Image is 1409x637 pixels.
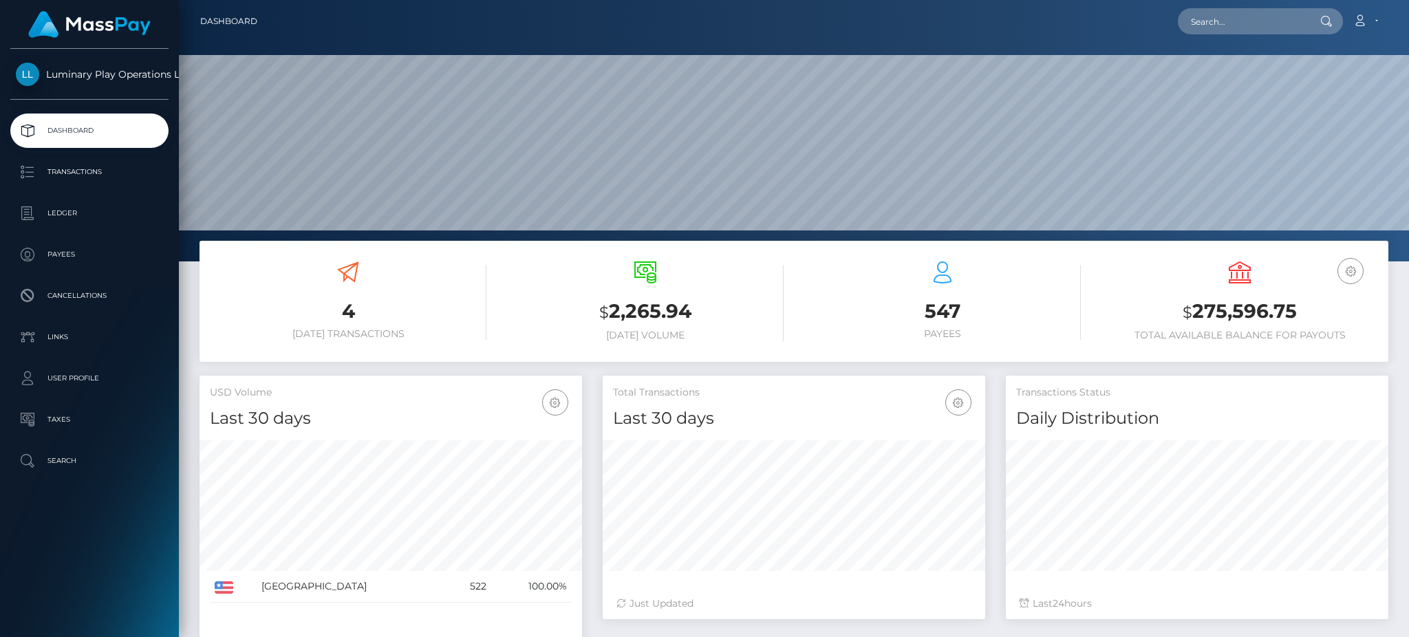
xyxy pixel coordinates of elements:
[1016,407,1378,431] h4: Daily Distribution
[1020,596,1375,611] div: Last hours
[804,328,1081,340] h6: Payees
[10,196,169,230] a: Ledger
[1178,8,1307,34] input: Search...
[507,298,784,326] h3: 2,265.94
[16,285,163,306] p: Cancellations
[804,298,1081,325] h3: 547
[16,120,163,141] p: Dashboard
[491,571,572,603] td: 100.00%
[16,162,163,182] p: Transactions
[16,63,39,86] img: Luminary Play Operations Limited
[1101,330,1378,341] h6: Total Available Balance for Payouts
[507,330,784,341] h6: [DATE] Volume
[10,237,169,272] a: Payees
[210,386,572,400] h5: USD Volume
[10,279,169,313] a: Cancellations
[16,451,163,471] p: Search
[210,328,486,340] h6: [DATE] Transactions
[10,68,169,80] span: Luminary Play Operations Limited
[10,444,169,478] a: Search
[1016,386,1378,400] h5: Transactions Status
[16,244,163,265] p: Payees
[215,581,233,594] img: US.png
[1053,597,1064,609] span: 24
[210,298,486,325] h3: 4
[200,7,257,36] a: Dashboard
[613,386,975,400] h5: Total Transactions
[613,407,975,431] h4: Last 30 days
[16,368,163,389] p: User Profile
[10,114,169,148] a: Dashboard
[16,409,163,430] p: Taxes
[16,327,163,347] p: Links
[616,596,971,611] div: Just Updated
[10,402,169,437] a: Taxes
[10,320,169,354] a: Links
[28,11,151,38] img: MassPay Logo
[10,361,169,396] a: User Profile
[257,571,448,603] td: [GEOGRAPHIC_DATA]
[448,571,491,603] td: 522
[599,303,609,322] small: $
[1101,298,1378,326] h3: 275,596.75
[16,203,163,224] p: Ledger
[1183,303,1192,322] small: $
[210,407,572,431] h4: Last 30 days
[10,155,169,189] a: Transactions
